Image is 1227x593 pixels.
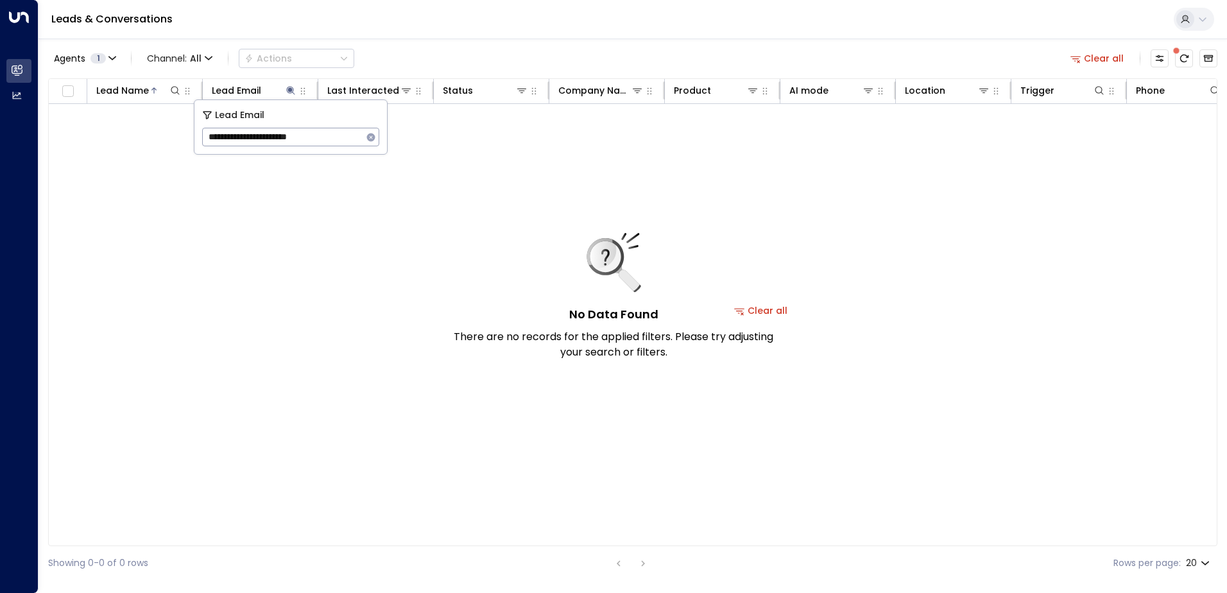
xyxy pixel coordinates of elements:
[1113,556,1181,570] label: Rows per page:
[789,83,875,98] div: AI mode
[674,83,711,98] div: Product
[212,83,261,98] div: Lead Email
[1136,83,1221,98] div: Phone
[443,83,528,98] div: Status
[60,83,76,99] span: Toggle select all
[142,49,218,67] span: Channel:
[1175,49,1193,67] span: There are new threads available. Refresh the grid to view the latest updates.
[558,83,644,98] div: Company Name
[90,53,106,64] span: 1
[569,305,658,323] h5: No Data Found
[1136,83,1165,98] div: Phone
[239,49,354,68] div: Button group with a nested menu
[905,83,990,98] div: Location
[610,555,651,571] nav: pagination navigation
[1186,554,1212,572] div: 20
[54,54,85,63] span: Agents
[1020,83,1106,98] div: Trigger
[905,83,945,98] div: Location
[142,49,218,67] button: Channel:All
[51,12,173,26] a: Leads & Conversations
[96,83,182,98] div: Lead Name
[453,329,774,360] p: There are no records for the applied filters. Please try adjusting your search or filters.
[443,83,473,98] div: Status
[1151,49,1169,67] button: Customize
[1065,49,1129,67] button: Clear all
[96,83,149,98] div: Lead Name
[558,83,631,98] div: Company Name
[789,83,828,98] div: AI mode
[48,49,121,67] button: Agents1
[190,53,202,64] span: All
[245,53,292,64] div: Actions
[327,83,399,98] div: Last Interacted
[1020,83,1054,98] div: Trigger
[215,108,264,123] span: Lead Email
[1199,49,1217,67] button: Archived Leads
[674,83,759,98] div: Product
[212,83,297,98] div: Lead Email
[48,556,148,570] div: Showing 0-0 of 0 rows
[239,49,354,68] button: Actions
[327,83,413,98] div: Last Interacted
